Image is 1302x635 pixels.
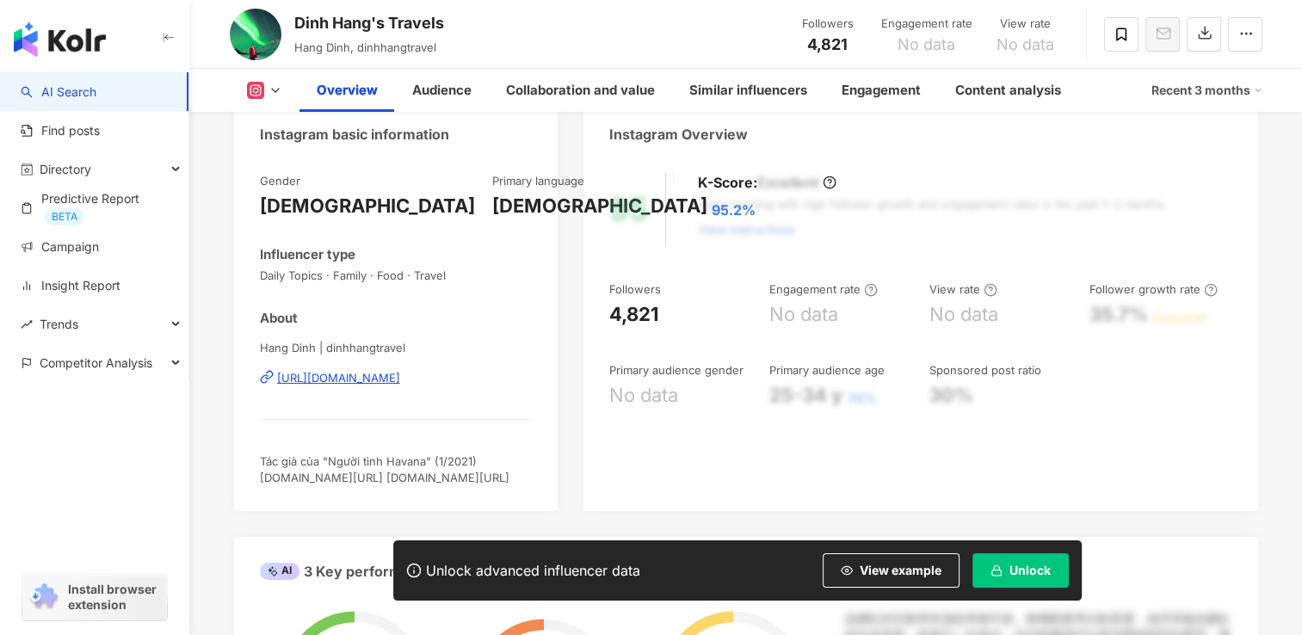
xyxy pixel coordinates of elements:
[260,125,449,144] div: Instagram basic information
[22,574,167,620] a: chrome extensionInstall browser extension
[769,281,878,297] div: Engagement rate
[492,193,707,219] div: [DEMOGRAPHIC_DATA]
[898,36,955,53] span: No data
[317,80,378,101] div: Overview
[426,562,640,579] div: Unlock advanced influencer data
[689,80,807,101] div: Similar influencers
[21,190,175,225] a: Predictive ReportBETA
[260,309,298,327] div: About
[294,40,436,54] span: Hang Dinh, dinhhangtravel
[929,301,998,328] div: No data
[21,277,120,294] a: Insight Report
[769,301,838,328] div: No data
[68,582,162,613] span: Install browser extension
[881,15,972,33] div: Engagement rate
[260,245,355,263] div: Influencer type
[21,238,99,256] a: Campaign
[1009,564,1051,577] span: Unlock
[769,362,885,378] div: Primary audience age
[823,553,960,588] button: View example
[609,382,678,409] div: No data
[21,318,33,330] span: rise
[260,340,533,355] span: Hang Dinh | dinhhangtravel
[609,281,661,297] div: Followers
[609,301,658,328] div: 4,821
[260,193,475,219] div: [DEMOGRAPHIC_DATA]
[842,80,921,101] div: Engagement
[807,35,848,53] span: 4,821
[21,83,96,101] a: searchAI Search
[955,80,1061,101] div: Content analysis
[21,122,100,139] a: Find posts
[40,305,78,343] span: Trends
[40,343,152,382] span: Competitor Analysis
[972,553,1069,588] button: Unlock
[929,281,997,297] div: View rate
[277,370,400,385] div: [URL][DOMAIN_NAME]
[294,12,444,34] div: Dinh Hang's Travels
[492,173,584,188] div: Primary language
[1089,281,1218,297] div: Follower growth rate
[260,370,533,385] a: [URL][DOMAIN_NAME]
[14,22,106,57] img: logo
[795,15,861,33] div: Followers
[506,80,655,101] div: Collaboration and value
[860,564,941,577] span: View example
[997,36,1054,53] span: No data
[230,9,281,60] img: KOL Avatar
[1151,77,1262,104] div: Recent 3 months
[28,583,60,611] img: chrome extension
[698,173,836,192] div: K-Score :
[260,173,300,188] div: Gender
[40,150,91,188] span: Directory
[993,15,1058,33] div: View rate
[929,362,1041,378] div: Sponsored post ratio
[712,200,756,219] span: 95.2%
[412,80,472,101] div: Audience
[609,362,744,378] div: Primary audience gender
[260,454,509,484] span: Tác giả của "Người tình Havana" (1/2021) [DOMAIN_NAME][URL] [DOMAIN_NAME][URL]
[609,125,748,144] div: Instagram Overview
[260,268,533,283] span: Daily Topics · Family · Food · Travel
